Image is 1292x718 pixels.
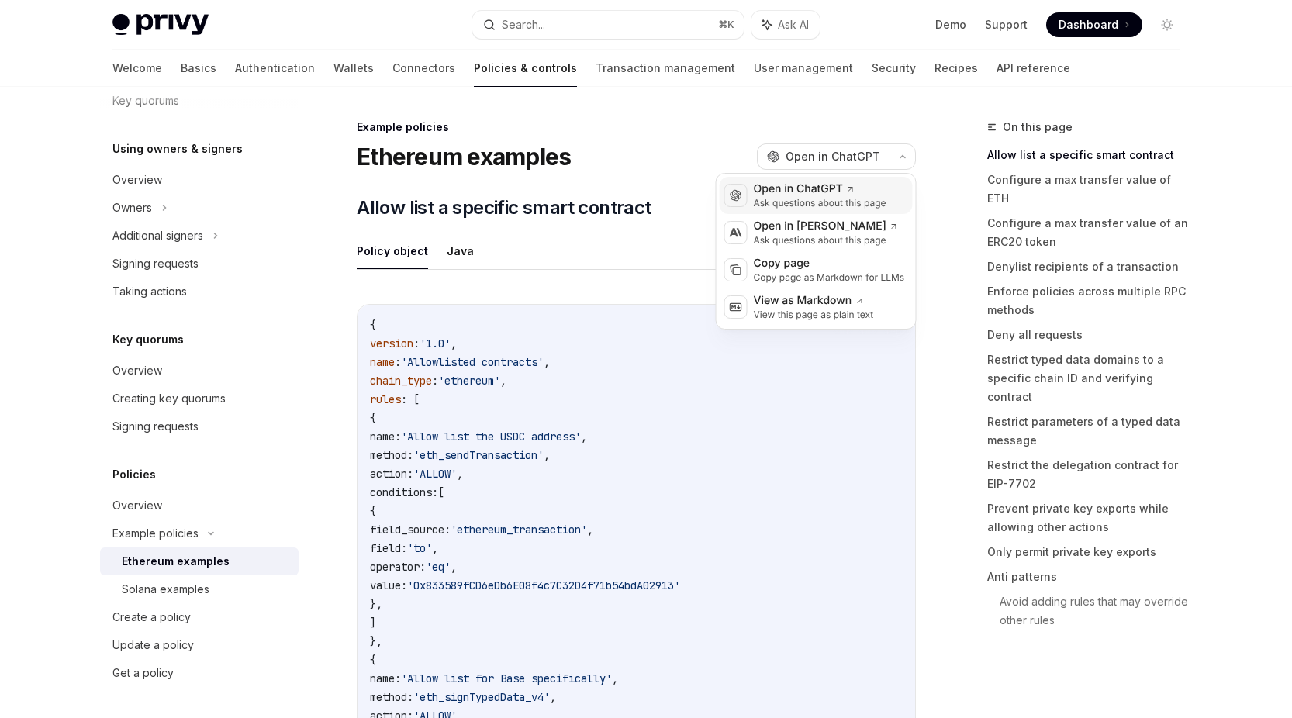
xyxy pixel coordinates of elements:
[407,541,432,555] span: 'to'
[370,560,426,574] span: operator:
[413,448,544,462] span: 'eth_sendTransaction'
[357,233,428,269] button: Policy object
[413,337,420,350] span: :
[100,659,299,687] a: Get a policy
[370,541,407,555] span: field:
[112,465,156,484] h5: Policies
[112,361,162,380] div: Overview
[370,411,376,425] span: {
[754,309,874,321] div: View this page as plain text
[357,195,651,220] span: Allow list a specific smart contract
[754,219,899,234] div: Open in [PERSON_NAME]
[447,233,474,269] button: Java
[550,690,556,704] span: ,
[420,337,451,350] span: '1.0'
[112,254,199,273] div: Signing requests
[754,50,853,87] a: User management
[100,492,299,520] a: Overview
[100,603,299,631] a: Create a policy
[472,11,744,39] button: Search...⌘K
[438,485,444,499] span: [
[112,50,162,87] a: Welcome
[544,448,550,462] span: ,
[1059,17,1118,33] span: Dashboard
[112,608,191,627] div: Create a policy
[401,392,420,406] span: : [
[112,14,209,36] img: light logo
[112,636,194,654] div: Update a policy
[122,580,209,599] div: Solana examples
[451,523,587,537] span: 'ethereum_transaction'
[370,430,401,444] span: name:
[407,578,680,592] span: '0x833589fCD6eDb6E08f4c7C32D4f71b54bdA02913'
[985,17,1028,33] a: Support
[1155,12,1180,37] button: Toggle dark mode
[370,448,413,462] span: method:
[987,496,1192,540] a: Prevent private key exports while allowing other actions
[596,50,735,87] a: Transaction management
[612,671,618,685] span: ,
[100,357,299,385] a: Overview
[778,17,809,33] span: Ask AI
[100,631,299,659] a: Update a policy
[370,467,413,481] span: action:
[987,409,1192,453] a: Restrict parameters of a typed data message
[112,496,162,515] div: Overview
[754,181,886,197] div: Open in ChatGPT
[100,385,299,413] a: Creating key quorums
[100,166,299,194] a: Overview
[502,16,545,34] div: Search...
[786,149,880,164] span: Open in ChatGPT
[474,50,577,87] a: Policies & controls
[500,374,506,388] span: ,
[370,374,432,388] span: chain_type
[587,523,593,537] span: ,
[100,413,299,440] a: Signing requests
[401,355,544,369] span: 'Allowlisted contracts'
[438,374,500,388] span: 'ethereum'
[987,279,1192,323] a: Enforce policies across multiple RPC methods
[872,50,916,87] a: Security
[112,198,152,217] div: Owners
[451,337,457,350] span: ,
[370,690,413,704] span: method:
[987,167,1192,211] a: Configure a max transfer value of ETH
[754,197,886,209] div: Ask questions about this page
[1046,12,1142,37] a: Dashboard
[112,282,187,301] div: Taking actions
[751,11,820,39] button: Ask AI
[451,560,457,574] span: ,
[987,323,1192,347] a: Deny all requests
[401,430,581,444] span: 'Allow list the USDC address'
[181,50,216,87] a: Basics
[754,234,899,247] div: Ask questions about this page
[122,552,230,571] div: Ethereum examples
[935,17,966,33] a: Demo
[370,485,438,499] span: conditions:
[987,347,1192,409] a: Restrict typed data domains to a specific chain ID and verifying contract
[112,330,184,349] h5: Key quorums
[370,671,401,685] span: name:
[754,271,905,284] div: Copy page as Markdown for LLMs
[718,19,734,31] span: ⌘ K
[581,430,587,444] span: ,
[432,541,438,555] span: ,
[370,578,407,592] span: value:
[100,250,299,278] a: Signing requests
[370,616,376,630] span: ]
[112,664,174,682] div: Get a policy
[432,374,438,388] span: :
[370,337,413,350] span: version
[392,50,455,87] a: Connectors
[370,597,382,611] span: },
[112,140,243,158] h5: Using owners & signers
[987,540,1192,564] a: Only permit private key exports
[395,355,401,369] span: :
[370,392,401,406] span: rules
[987,453,1192,496] a: Restrict the delegation contract for EIP-7702
[357,143,571,171] h1: Ethereum examples
[100,547,299,575] a: Ethereum examples
[112,417,199,436] div: Signing requests
[457,467,463,481] span: ,
[112,171,162,189] div: Overview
